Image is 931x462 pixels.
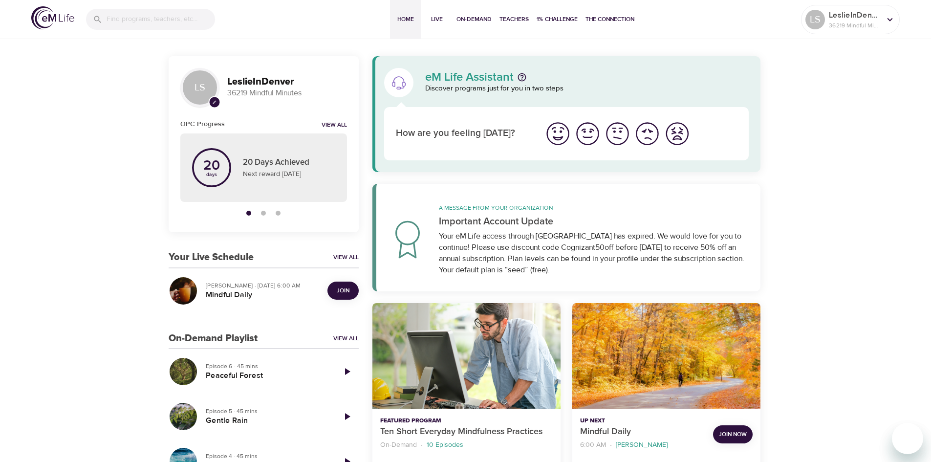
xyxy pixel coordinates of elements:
p: How are you feeling [DATE]? [396,127,531,141]
button: I'm feeling good [573,119,603,149]
div: LS [180,68,219,107]
input: Find programs, teachers, etc... [107,9,215,30]
p: Featured Program [380,417,553,425]
a: View All [333,253,359,262]
button: Join [327,282,359,300]
nav: breadcrumb [580,439,705,452]
a: Play Episode [335,360,359,383]
p: Episode 6 · 45 mins [206,362,327,371]
button: Peaceful Forest [169,357,198,386]
p: A message from your organization [439,203,749,212]
p: 20 Days Achieved [243,156,335,169]
p: Episode 5 · 45 mins [206,407,327,416]
p: days [203,173,220,176]
button: I'm feeling bad [632,119,662,149]
li: · [610,439,612,452]
p: eM Life Assistant [425,71,514,83]
span: Teachers [499,14,529,24]
p: Episode 4 · 45 mins [206,452,327,461]
span: The Connection [585,14,634,24]
button: I'm feeling ok [603,119,632,149]
h3: On-Demand Playlist [169,333,258,344]
button: I'm feeling great [543,119,573,149]
img: good [574,120,601,147]
a: Play Episode [335,405,359,428]
button: Mindful Daily [572,303,760,409]
p: 36219 Mindful Minutes [829,21,881,30]
a: View All [333,334,359,343]
p: Discover programs just for you in two steps [425,83,749,94]
button: I'm feeling worst [662,119,692,149]
p: [PERSON_NAME] · [DATE] 6:00 AM [206,281,320,290]
p: Important Account Update [439,214,749,229]
img: eM Life Assistant [391,75,407,90]
li: · [421,439,423,452]
span: On-Demand [456,14,492,24]
span: Join Now [719,429,747,440]
a: View all notifications [322,121,347,130]
img: bad [634,120,661,147]
iframe: Button to launch messaging window [892,423,923,454]
h6: OPC Progress [180,119,225,130]
h5: Mindful Daily [206,290,320,300]
h5: Peaceful Forest [206,371,327,381]
span: 1% Challenge [537,14,578,24]
p: Ten Short Everyday Mindfulness Practices [380,425,553,439]
p: 6:00 AM [580,440,606,450]
p: Next reward [DATE] [243,169,335,179]
img: ok [604,120,631,147]
p: On-Demand [380,440,417,450]
button: Ten Short Everyday Mindfulness Practices [372,303,561,409]
p: LeslieInDenver [829,9,881,21]
span: Home [394,14,417,24]
span: Join [337,286,349,296]
span: Live [425,14,449,24]
p: Mindful Daily [580,425,705,439]
button: Gentle Rain [169,402,198,431]
p: [PERSON_NAME] [616,440,668,450]
h5: Gentle Rain [206,416,327,426]
p: Up Next [580,417,705,425]
img: great [544,120,571,147]
p: 36219 Mindful Minutes [227,88,347,99]
button: Join Now [713,425,753,443]
p: 20 [203,159,220,173]
p: 10 Episodes [427,440,463,450]
h3: Your Live Schedule [169,252,254,263]
div: Your eM Life access through [GEOGRAPHIC_DATA] has expired. We would love for you to continue! Ple... [439,231,749,276]
div: LS [805,10,825,29]
img: worst [664,120,691,147]
nav: breadcrumb [380,439,553,452]
h3: LeslieInDenver [227,76,347,88]
img: logo [31,6,74,29]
